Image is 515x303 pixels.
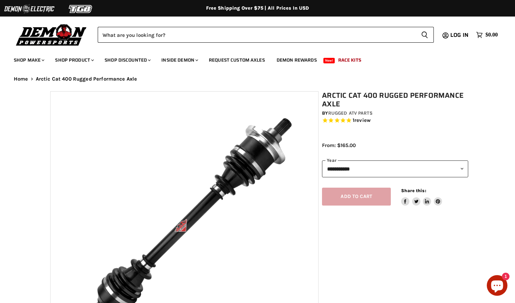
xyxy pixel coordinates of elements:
[98,27,434,43] form: Product
[271,53,322,67] a: Demon Rewards
[99,53,155,67] a: Shop Discounted
[322,109,468,117] div: by
[485,275,509,297] inbox-online-store-chat: Shopify online store chat
[322,142,356,148] span: From: $165.00
[322,117,468,124] span: Rated 5.0 out of 5 stars 1 reviews
[328,110,373,116] a: Rugged ATV Parts
[322,160,468,177] select: year
[14,76,28,82] a: Home
[9,53,49,67] a: Shop Make
[98,27,416,43] input: Search
[447,32,473,38] a: Log in
[353,117,371,124] span: 1 reviews
[9,50,496,67] ul: Main menu
[3,2,55,15] img: Demon Electric Logo 2
[36,76,137,82] span: Arctic Cat 400 Rugged Performance Axle
[333,53,366,67] a: Race Kits
[55,2,107,15] img: TGB Logo 2
[401,188,442,206] aside: Share this:
[401,188,426,193] span: Share this:
[322,91,468,108] h1: Arctic Cat 400 Rugged Performance Axle
[416,27,434,43] button: Search
[323,58,335,63] span: New!
[473,30,501,40] a: $0.00
[485,32,498,38] span: $0.00
[354,117,371,124] span: review
[156,53,202,67] a: Inside Demon
[50,53,98,67] a: Shop Product
[204,53,270,67] a: Request Custom Axles
[450,31,469,39] span: Log in
[14,22,89,47] img: Demon Powersports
